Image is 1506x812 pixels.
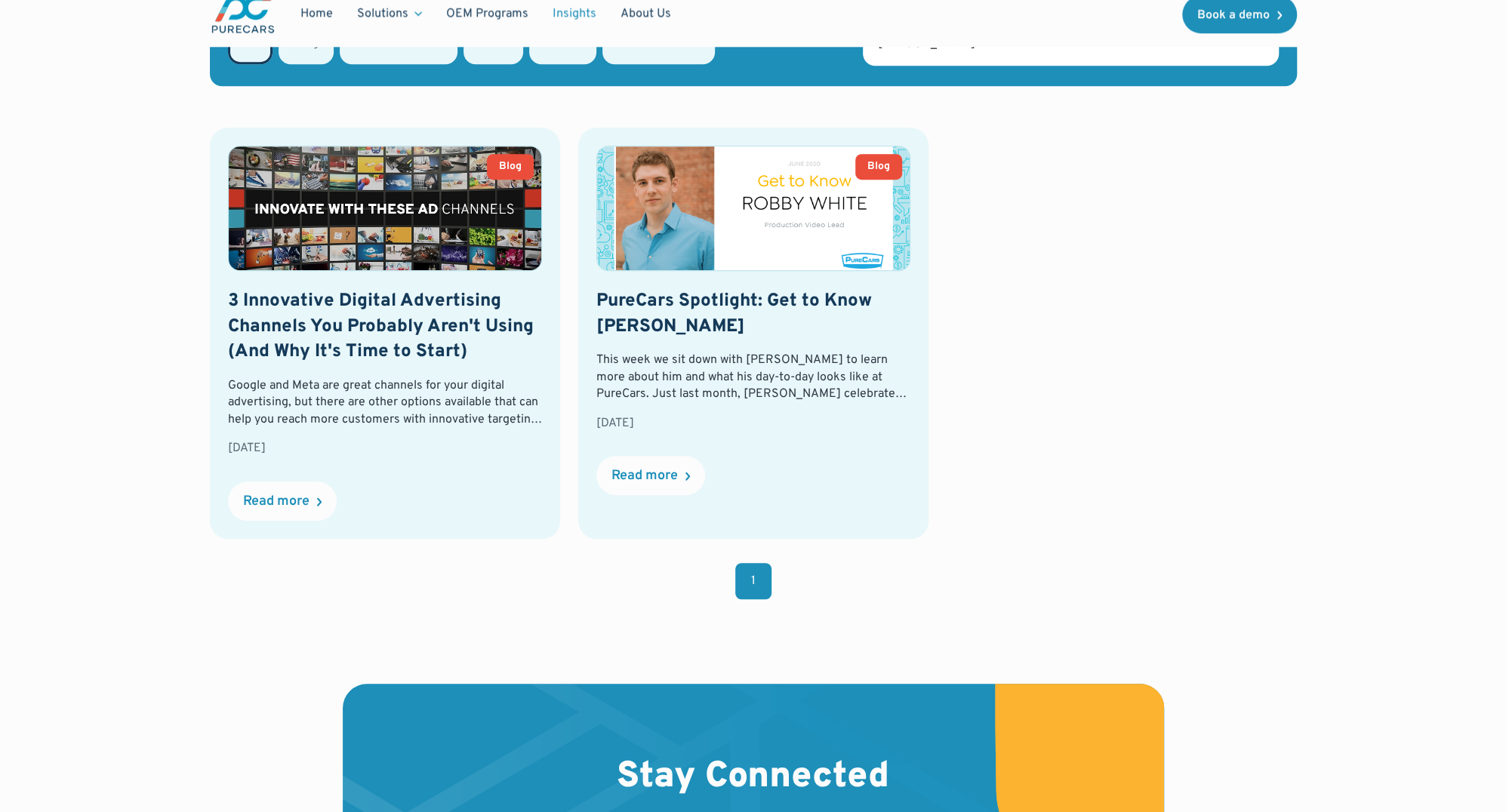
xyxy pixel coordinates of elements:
[499,161,522,172] div: Blog
[578,128,929,539] a: BlogPureCars Spotlight: Get to Know [PERSON_NAME]This week we sit down with [PERSON_NAME] to lear...
[735,563,771,599] a: 1
[1197,9,1270,21] div: Book a demo
[210,128,560,539] a: Blog3 Innovative Digital Advertising Channels You Probably Aren't Using (And Why It's Time to Sta...
[867,161,890,172] div: Blog
[243,495,310,509] div: Read more
[596,289,910,340] h2: PureCars Spotlight: Get to Know [PERSON_NAME]
[611,469,678,483] div: Read more
[228,440,542,457] div: [DATE]
[596,352,910,402] div: This week we sit down with [PERSON_NAME] to learn more about him and what his day-to-day looks li...
[228,377,542,428] div: Google and Meta are great channels for your digital advertising, but there are other options avai...
[210,563,1297,599] div: List
[617,756,889,800] h2: Stay Connected
[228,289,542,365] h2: 3 Innovative Digital Advertising Channels You Probably Aren't Using (And Why It's Time to Start)
[357,6,408,23] div: Solutions
[596,415,910,432] div: [DATE]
